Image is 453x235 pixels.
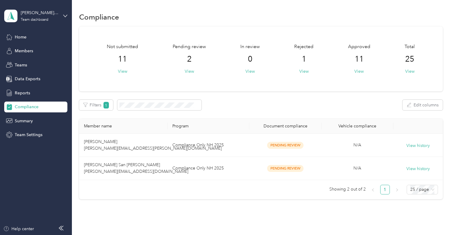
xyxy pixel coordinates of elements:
span: Pending review [173,43,206,50]
th: Member name [79,119,168,134]
span: Showing 2 out of 2 [329,185,366,194]
button: View [118,68,127,75]
span: Home [15,34,26,40]
span: left [371,188,375,192]
span: Data Exports [15,76,40,82]
span: Not submitted [107,43,138,50]
button: right [392,185,402,194]
th: Program [168,119,249,134]
span: 1 [302,54,306,64]
div: Page Size [407,185,438,194]
button: View [185,68,194,75]
span: Reports [15,90,30,96]
span: In review [240,43,260,50]
td: Compliance Only NH 2025 [168,134,249,157]
button: View [405,68,414,75]
button: left [368,185,378,194]
span: 0 [248,54,252,64]
a: 1 [381,185,390,194]
li: 1 [380,185,390,194]
span: [PERSON_NAME] San [PERSON_NAME] [PERSON_NAME][EMAIL_ADDRESS][DOMAIN_NAME] [84,162,188,174]
span: Teams [15,62,27,68]
span: Compliance [15,104,39,110]
button: View [299,68,309,75]
span: 25 / page [410,185,434,194]
span: 11 [355,54,364,64]
span: N/A [353,142,361,148]
button: View history [406,142,430,149]
button: Filters1 [79,100,113,110]
button: View [245,68,255,75]
div: Document compliance [254,124,316,129]
iframe: Everlance-gr Chat Button Frame [419,201,453,235]
span: Rejected [294,43,313,50]
span: Team Settings [15,132,42,138]
button: View [354,68,364,75]
td: Compliance Only NH 2025 [168,157,249,180]
span: 11 [118,54,127,64]
span: [PERSON_NAME] [PERSON_NAME][EMAIL_ADDRESS][PERSON_NAME][DOMAIN_NAME] [84,139,222,151]
div: [PERSON_NAME][EMAIL_ADDRESS][PERSON_NAME][DOMAIN_NAME] [21,10,58,16]
li: Next Page [392,185,402,194]
span: N/A [353,166,361,171]
button: Help center [3,226,34,232]
h1: Compliance [79,14,119,20]
span: Total [405,43,415,50]
span: Pending Review [267,142,304,149]
div: Team dashboard [21,18,48,22]
div: Vehicle compliance [326,124,389,129]
span: Summary [15,118,33,124]
li: Previous Page [368,185,378,194]
span: Approved [348,43,370,50]
span: right [395,188,399,192]
button: View history [406,166,430,172]
span: 1 [103,102,109,108]
button: Edit columns [402,100,443,110]
span: Members [15,48,33,54]
span: Pending Review [267,165,304,172]
span: 2 [187,54,192,64]
span: 25 [405,54,414,64]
